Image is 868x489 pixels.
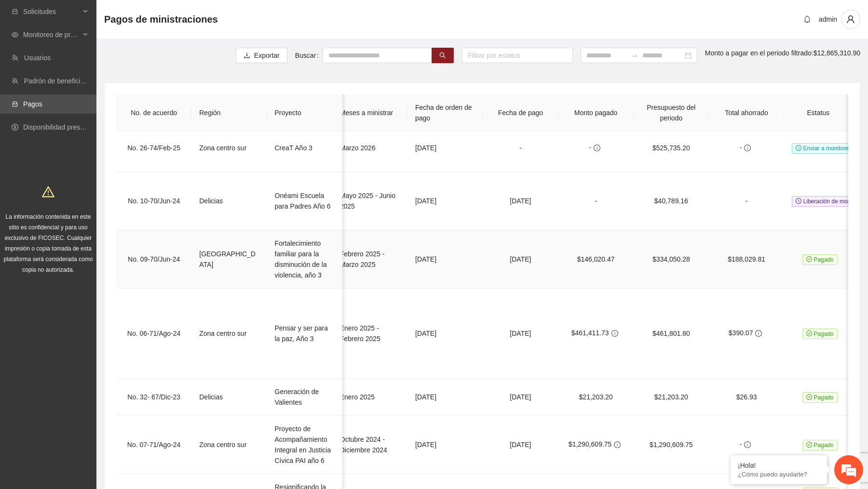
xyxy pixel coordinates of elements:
span: info-circle [613,441,622,448]
td: [DATE] [407,124,483,172]
th: Fecha de orden de pago [407,94,483,132]
td: $21,203.20 [634,379,709,416]
td: $390.07 [709,289,784,379]
th: Estatus [784,94,859,132]
div: Chatee con nosotros ahora [50,49,162,62]
td: No. 32- 67/Dic-23 [116,379,191,416]
button: info-circle [742,142,753,154]
span: swap-right [631,52,638,59]
span: Pagos de ministraciones [104,12,218,27]
td: Fortalecimiento familiar para la disminución de la violencia, año 3 [267,230,342,289]
a: Pagos [23,100,42,108]
td: $525,735.20 [634,124,709,172]
span: check-circle [806,256,812,262]
span: to [631,52,638,59]
p: ¿Cómo puedo ayudarte? [738,471,820,478]
span: Pagado [802,254,838,265]
td: Pensar y ser para la paz, Año 3 [267,289,342,379]
td: $40,789.16 [634,172,709,230]
button: info-circle [591,142,603,154]
span: info-circle [754,330,763,337]
button: info-circle [609,328,621,339]
div: ¡Hola! [738,462,820,469]
th: Proyecto [267,94,342,132]
td: [DATE] [407,416,483,474]
td: Enero 2025 [332,379,407,416]
span: Pagado [802,392,838,403]
span: Estatus [792,107,844,118]
td: [DATE] [483,230,558,289]
span: check-circle [806,394,812,400]
span: warning [42,185,54,198]
td: Delicias [191,172,267,230]
span: info-circle [610,330,619,337]
td: No. 09-70/Jun-24 [116,230,191,289]
th: Monto pagado [558,94,634,132]
td: $334,050.28 [634,230,709,289]
span: user [841,15,860,24]
span: Exportar [254,50,280,61]
td: Proyecto de Acompañamiento Integral en Justicia Cívica PAI año 6 [267,416,342,474]
span: check-circle [806,442,812,448]
span: search [439,52,446,60]
td: Zona centro sur [191,416,267,474]
a: Usuarios [24,54,51,62]
span: inbox [12,8,18,15]
td: - [558,124,634,172]
td: [DATE] [407,289,483,379]
span: admin [819,15,837,23]
span: info-circle [743,145,752,151]
td: No. 07-71/Ago-24 [116,416,191,474]
td: No. 10-70/Jun-24 [116,172,191,230]
td: - [709,124,784,172]
td: Mayo 2025 - Junio 2025 [332,172,407,230]
span: Pagado [802,329,838,339]
td: [DATE] [483,172,558,230]
td: - [558,172,634,230]
td: Delicias [191,379,267,416]
td: Febrero 2025 - Marzo 2025 [332,230,407,289]
td: [DATE] [407,379,483,416]
td: [DATE] [483,379,558,416]
span: bell [800,15,814,23]
span: Monitoreo de proyectos [23,25,80,44]
button: user [841,10,860,29]
button: info-circle [753,328,764,339]
span: info-circle [593,145,601,151]
span: Monto a pagar en el periodo filtrado: $12,865,310.90 [705,49,860,57]
td: [DATE] [407,230,483,289]
td: [DATE] [483,416,558,474]
td: Marzo 2026 [332,124,407,172]
span: info-circle [743,441,752,448]
th: Total ahorrado [709,94,784,132]
span: eye [12,31,18,38]
td: [DATE] [483,289,558,379]
td: No. 06-71/Ago-24 [116,289,191,379]
td: - [709,172,784,230]
th: Meses a ministrar [332,94,407,132]
td: Onéami Escuela para Padres Año 6 [267,172,342,230]
button: info-circle [742,439,753,450]
span: Pagado [802,440,838,450]
span: check-circle [806,330,812,336]
a: Padrón de beneficiarios [24,77,95,85]
span: clock-circle [796,198,801,204]
td: $188,029.81 [709,230,784,289]
button: info-circle [611,439,623,450]
span: clock-circle [796,145,801,151]
th: Fecha de pago [483,94,558,132]
td: Zona centro sur [191,124,267,172]
td: $146,020.47 [558,230,634,289]
button: downloadExportar [236,48,287,63]
td: Generación de Valientes [267,379,342,416]
span: Estamos en línea. [56,129,133,226]
td: Zona centro sur [191,289,267,379]
td: [GEOGRAPHIC_DATA] [191,230,267,289]
span: Enviar a monitoreo [792,143,855,154]
td: Octubre 2024 - Diciembre 2024 [332,416,407,474]
td: Enero 2025 - Febrero 2025 [332,289,407,379]
button: search [432,48,454,63]
th: Región [191,94,267,132]
label: Buscar [295,48,323,63]
div: Minimizar ventana de chat en vivo [158,5,181,28]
